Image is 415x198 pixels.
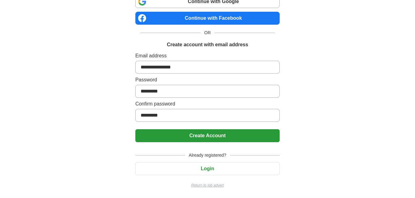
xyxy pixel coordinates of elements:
[135,166,280,171] a: Login
[135,12,280,25] a: Continue with Facebook
[135,100,280,108] label: Confirm password
[135,129,280,142] button: Create Account
[201,30,214,36] span: OR
[135,52,280,60] label: Email address
[135,76,280,84] label: Password
[135,162,280,175] button: Login
[135,183,280,188] a: Return to job advert
[167,41,248,48] h1: Create account with email address
[185,152,230,159] span: Already registered?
